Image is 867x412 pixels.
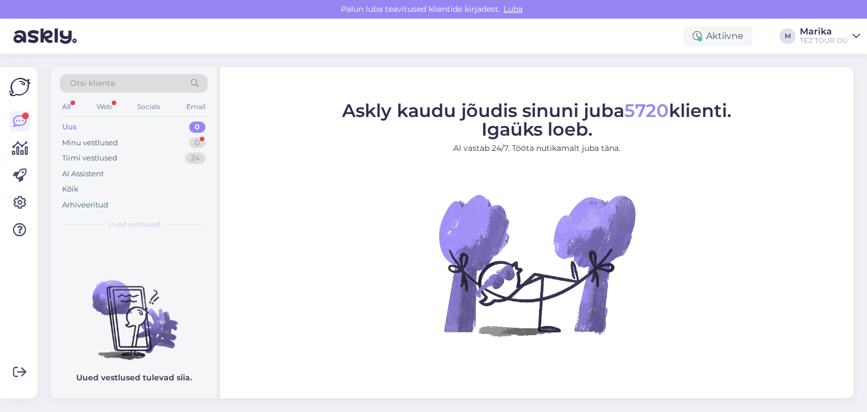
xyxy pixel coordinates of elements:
[435,163,638,366] img: No Chat active
[800,27,848,36] div: Marika
[500,4,526,14] span: Luba
[342,142,732,154] p: AI vastab 24/7. Tööta nutikamalt juba täna.
[62,184,78,195] div: Kõik
[62,122,77,133] div: Uus
[62,200,108,211] div: Arhiveeritud
[108,219,160,229] span: Uued vestlused
[184,99,208,114] div: Email
[9,76,30,98] img: Askly Logo
[800,27,860,45] a: MarikaTEZ TOUR OÜ
[624,99,669,121] span: 5720
[780,28,795,44] div: M
[800,36,848,45] div: TEZ TOUR OÜ
[51,260,217,362] img: No chats
[189,137,205,149] div: 0
[62,153,117,164] div: Tiimi vestlused
[135,99,163,114] div: Socials
[70,77,115,89] span: Otsi kliente
[94,99,114,114] div: Web
[189,122,205,133] div: 0
[62,137,118,149] div: Minu vestlused
[185,153,205,164] div: 24
[62,168,104,180] div: AI Assistent
[684,26,752,46] div: Aktiivne
[60,99,73,114] div: All
[342,99,732,140] span: Askly kaudu jõudis sinuni juba klienti. Igaüks loeb.
[76,372,192,384] p: Uued vestlused tulevad siia.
